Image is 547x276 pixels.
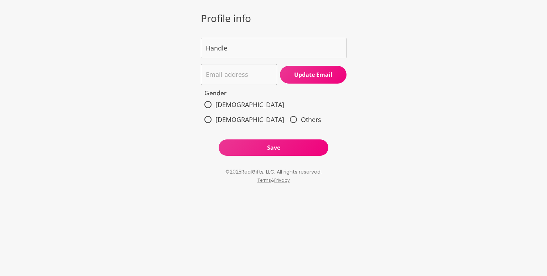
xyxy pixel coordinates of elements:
span: Update Email [280,71,347,79]
a: Privacy [274,177,290,183]
button: Update Email [280,66,347,84]
div: gender [204,97,347,127]
p: & [271,176,274,190]
label: Gender [204,91,347,97]
span: Save [219,144,329,152]
p: Profile info [201,11,347,25]
span: Others [301,116,321,123]
span: [DEMOGRAPHIC_DATA] [215,101,284,108]
button: Save [219,139,329,156]
a: Terms [257,177,271,183]
span: [DEMOGRAPHIC_DATA] [215,116,284,123]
